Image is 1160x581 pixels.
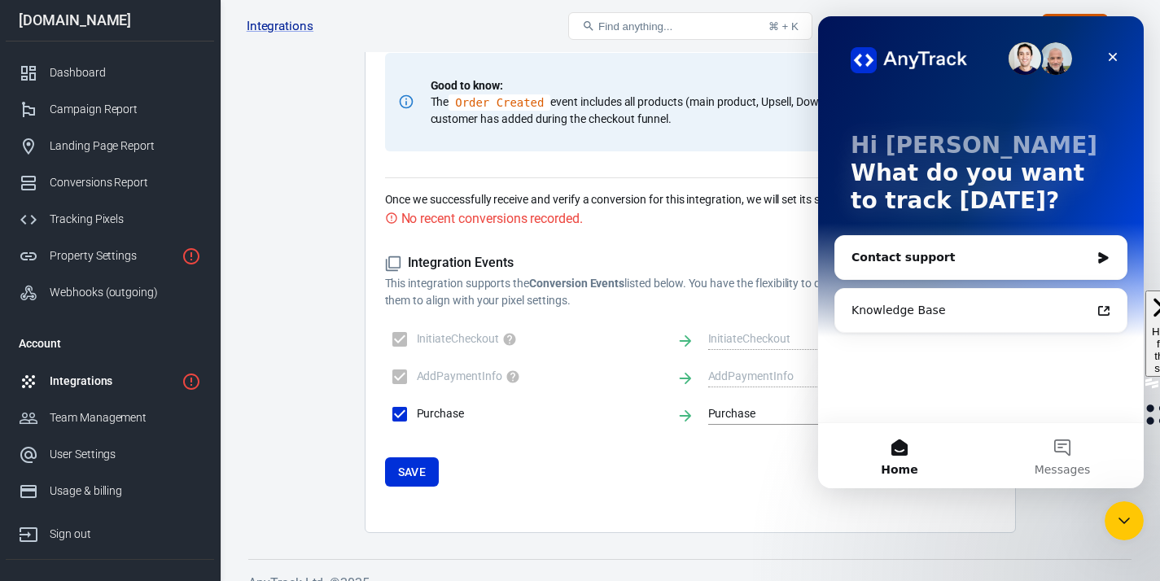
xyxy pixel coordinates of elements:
[247,18,313,35] a: Integrations
[417,405,663,422] span: Purchase
[431,79,503,92] strong: Good to know:
[6,436,214,473] a: User Settings
[417,368,663,385] span: AddPaymentInfo
[50,247,175,264] div: Property Settings
[708,366,989,387] input: AddPaymentInfo
[449,94,550,111] code: Click to copy
[6,274,214,311] a: Webhooks (outgoing)
[6,55,214,91] a: Dashboard
[6,324,214,363] li: Account
[6,363,214,400] a: Integrations
[50,284,201,301] div: Webhooks (outgoing)
[6,400,214,436] a: Team Management
[708,329,989,349] input: InitiateCheckout
[1108,7,1147,46] a: Sign out
[768,20,799,33] div: ⌘ + K
[385,275,996,309] p: This integration supports the listed below. You have the flexibility to disable certain events or...
[50,211,201,228] div: Tracking Pixels
[50,64,201,81] div: Dashboard
[50,483,201,500] div: Usage & billing
[50,409,201,426] div: Team Management
[417,330,663,347] span: InitiateCheckout
[50,446,201,463] div: User Settings
[6,91,214,128] a: Campaign Report
[182,247,201,266] svg: Property is not installed yet
[385,191,996,208] p: Once we successfully receive and verify a conversion for this integration, we will set its status...
[1042,14,1108,39] button: Upgrade
[1105,501,1144,540] iframe: Intercom live chat
[50,526,201,543] div: Sign out
[6,201,214,238] a: Tracking Pixels
[50,138,201,155] div: Landing Page Report
[6,164,214,201] a: Conversions Report
[708,404,965,424] input: Purchase
[6,509,214,553] a: Sign out
[50,101,201,118] div: Campaign Report
[568,12,812,40] button: Find anything...⌘ + K
[598,20,672,33] span: Find anything...
[6,238,214,274] a: Property Settings
[431,77,976,127] p: The event includes all products (main product, Upsell, Downsell, subscriptions) the customer has ...
[401,208,583,229] div: No recent conversions recorded.
[385,457,440,487] button: Save
[502,332,517,347] svg: The InitiateCheckout event is automatically collected by the Anytrack tracking tag.
[6,13,214,28] div: [DOMAIN_NAME]
[182,372,201,391] svg: 1 networks not verified yet
[385,255,996,272] h5: Integration Events
[50,373,175,390] div: Integrations
[6,128,214,164] a: Landing Page Report
[50,174,201,191] div: Conversions Report
[529,277,624,290] strong: Conversion Events
[818,16,1144,488] iframe: Intercom live chat
[6,473,214,509] a: Usage & billing
[506,369,520,384] svg: The AddPaymentInfo event is automatically collected by the Anytrack tracking tag.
